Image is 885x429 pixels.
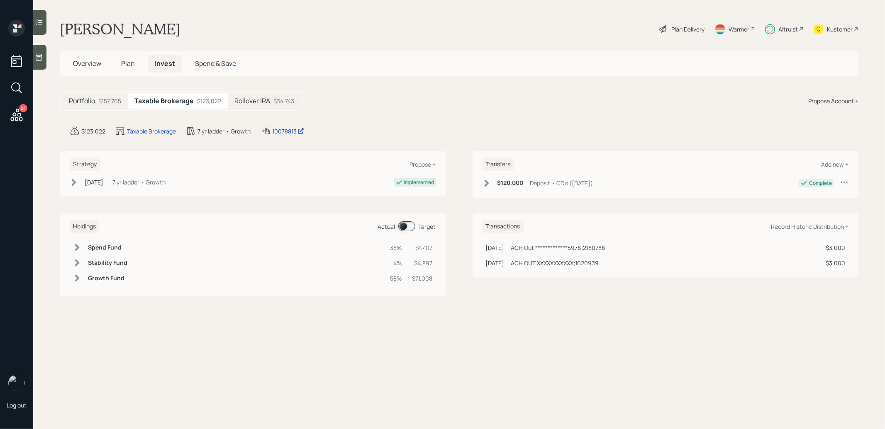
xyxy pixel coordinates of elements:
[85,178,103,187] div: [DATE]
[412,259,433,267] div: $4,897
[378,222,395,231] div: Actual
[826,259,845,267] div: $3,000
[88,244,127,251] h6: Spend Fund
[273,97,294,105] div: $34,743
[155,59,175,68] span: Invest
[69,97,95,105] h5: Portfolio
[483,220,524,233] h6: Transactions
[390,243,402,252] div: 38%
[112,178,166,187] div: 7 yr ladder • Growth
[412,274,433,283] div: $71,008
[410,160,436,168] div: Propose +
[412,243,433,252] div: $47,117
[404,179,434,186] div: Implemented
[70,220,99,233] h6: Holdings
[8,375,25,391] img: treva-nostdahl-headshot.png
[98,97,121,105] div: $157,765
[81,127,105,136] div: $123,022
[234,97,270,105] h5: Rollover IRA
[771,223,848,230] div: Record Historic Distribution +
[530,179,593,187] div: Deposit • CD's ([DATE])
[729,25,749,34] div: Warmer
[809,179,832,187] div: Complete
[483,158,514,171] h6: Transfers
[88,259,127,267] h6: Stability Fund
[390,274,402,283] div: 58%
[497,179,524,187] h6: $120,000
[808,97,858,105] div: Propose Account +
[70,158,100,171] h6: Strategy
[778,25,798,34] div: Altruist
[671,25,705,34] div: Plan Delivery
[197,97,221,105] div: $123,022
[60,20,180,38] h1: [PERSON_NAME]
[88,275,127,282] h6: Growth Fund
[827,25,853,34] div: Kustomer
[195,59,236,68] span: Spend & Save
[272,127,304,136] div: 10078813
[419,222,436,231] div: Target
[73,59,101,68] span: Overview
[511,259,599,267] div: ACH OUT XXXXXXXXXXX;1620939
[121,59,135,68] span: Plan
[127,127,176,136] div: Taxable Brokerage
[19,104,27,112] div: 24
[134,97,194,105] h5: Taxable Brokerage
[7,401,27,409] div: Log out
[486,243,505,252] div: [DATE]
[821,160,848,168] div: Add new +
[826,243,845,252] div: $3,000
[390,259,402,267] div: 4%
[197,127,251,136] div: 7 yr ladder • Growth
[486,259,505,267] div: [DATE]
